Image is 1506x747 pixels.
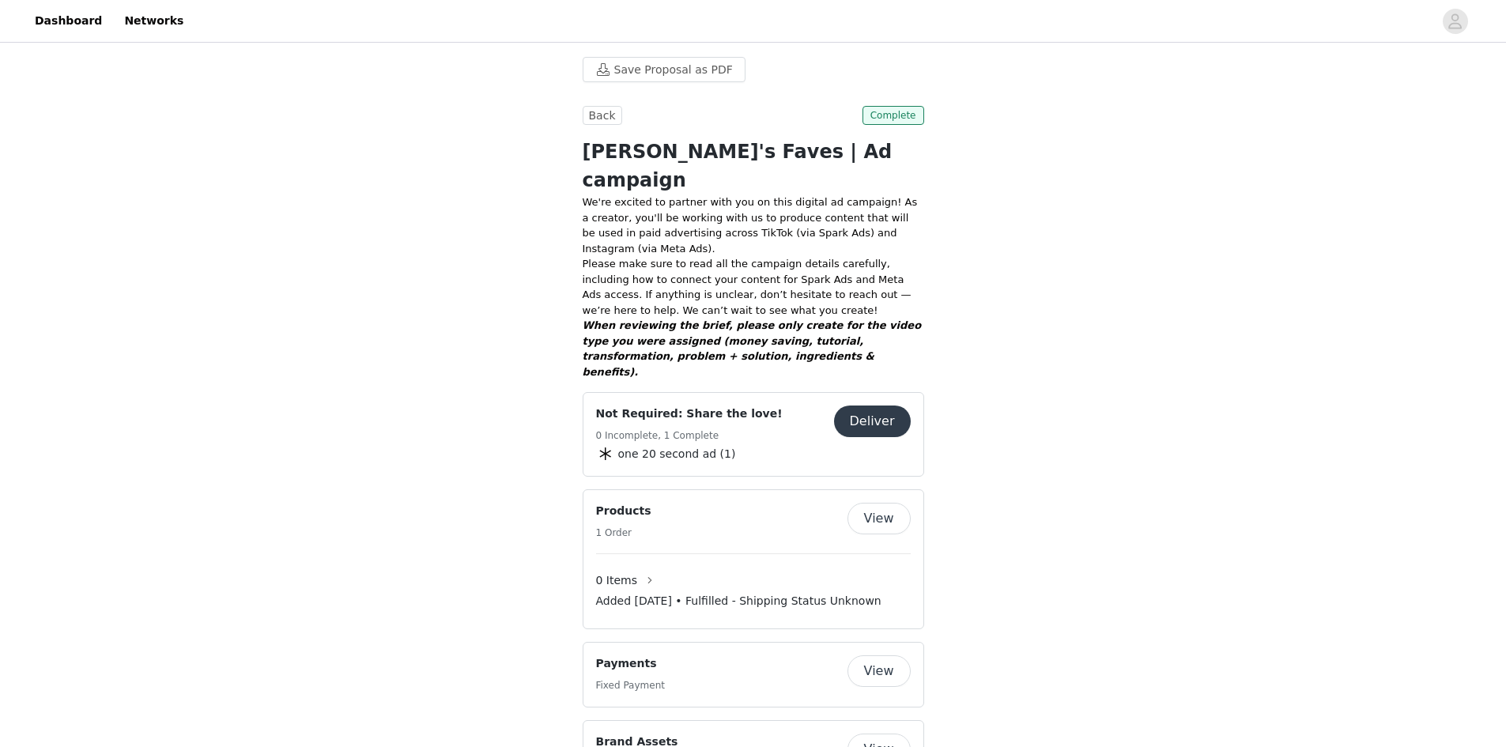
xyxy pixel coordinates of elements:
span: Added [DATE] • Fulfilled - Shipping Status Unknown [596,593,881,609]
a: Networks [115,3,193,39]
h5: 1 Order [596,526,651,540]
span: 0 Items [596,572,638,589]
div: Products [583,489,924,629]
strong: When reviewing the brief, please only create for the video type you were assigned (money saving, ... [583,319,922,378]
h4: Payments [596,655,665,672]
button: Save Proposal as PDF [583,57,745,82]
div: Payments [583,642,924,707]
span: Complete [862,106,924,125]
p: We're excited to partner with you on this digital ad campaign! As a creator, you'll be working wi... [583,194,924,256]
h5: 0 Incomplete, 1 Complete [596,428,783,443]
div: avatar [1447,9,1463,34]
h4: Not Required: Share the love! [596,406,783,422]
h5: Fixed Payment [596,678,665,692]
div: Not Required: Share the love! [583,392,924,477]
span: one 20 second ad (1) [618,446,736,462]
button: View [847,655,911,687]
button: View [847,503,911,534]
button: Deliver [834,406,911,437]
p: Please make sure to read all the campaign details carefully, including how to connect your conten... [583,256,924,318]
h4: Products [596,503,651,519]
button: Back [583,106,622,125]
a: Dashboard [25,3,111,39]
h1: [PERSON_NAME]'s Faves | Ad campaign [583,138,924,194]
